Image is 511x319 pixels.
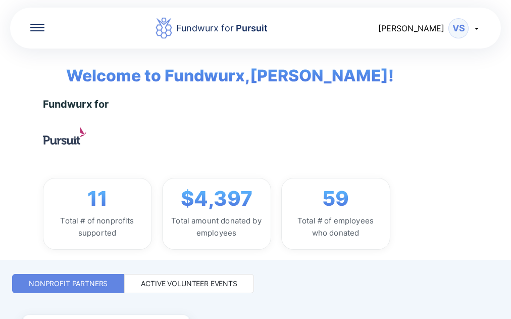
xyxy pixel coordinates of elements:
[52,215,143,239] div: Total # of nonprofits supported
[87,187,108,211] span: 11
[290,215,382,239] div: Total # of employees who donated
[322,187,349,211] span: 59
[43,98,109,110] div: Fundwurx for
[378,23,444,33] span: [PERSON_NAME]
[176,21,268,35] div: Fundwurx for
[171,215,263,239] div: Total amount donated by employees
[141,279,237,289] div: Active Volunteer Events
[29,279,108,289] div: Nonprofit Partners
[51,49,394,88] span: Welcome to Fundwurx, [PERSON_NAME] !
[43,127,86,145] img: logo.jpg
[234,23,268,33] span: Pursuit
[448,18,469,38] div: VS
[181,187,252,211] span: $4,397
